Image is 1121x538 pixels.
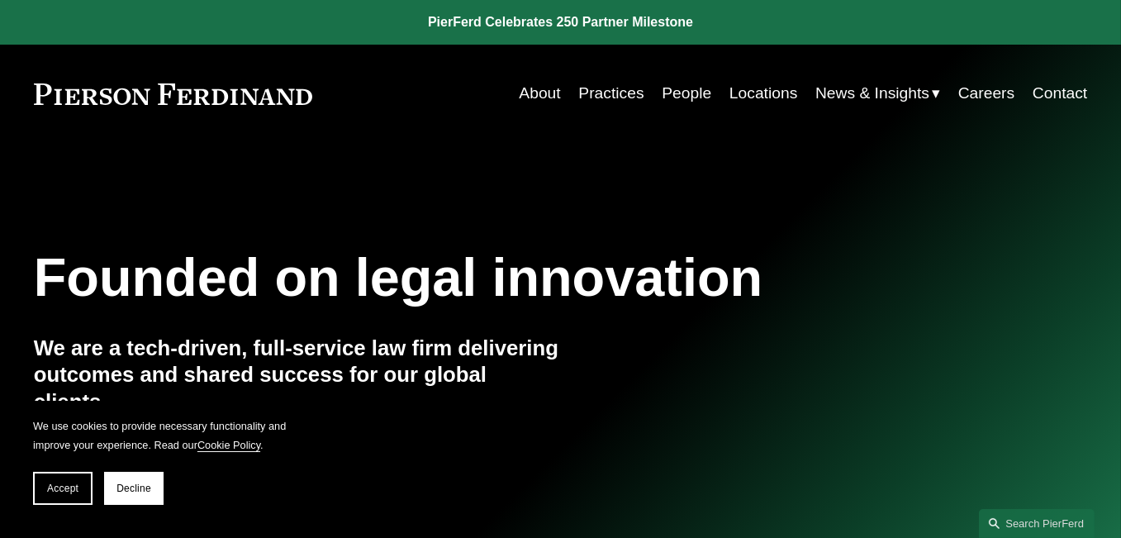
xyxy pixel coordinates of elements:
[197,439,260,451] a: Cookie Policy
[47,483,78,494] span: Accept
[33,417,297,455] p: We use cookies to provide necessary functionality and improve your experience. Read our .
[34,247,912,308] h1: Founded on legal innovation
[815,79,929,108] span: News & Insights
[519,78,560,110] a: About
[729,78,797,110] a: Locations
[578,78,644,110] a: Practices
[815,78,940,110] a: folder dropdown
[33,472,93,505] button: Accept
[116,483,151,494] span: Decline
[34,335,561,416] h4: We are a tech-driven, full-service law firm delivering outcomes and shared success for our global...
[979,509,1095,538] a: Search this site
[104,472,164,505] button: Decline
[662,78,711,110] a: People
[17,401,314,521] section: Cookie banner
[958,78,1014,110] a: Careers
[1033,78,1087,110] a: Contact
